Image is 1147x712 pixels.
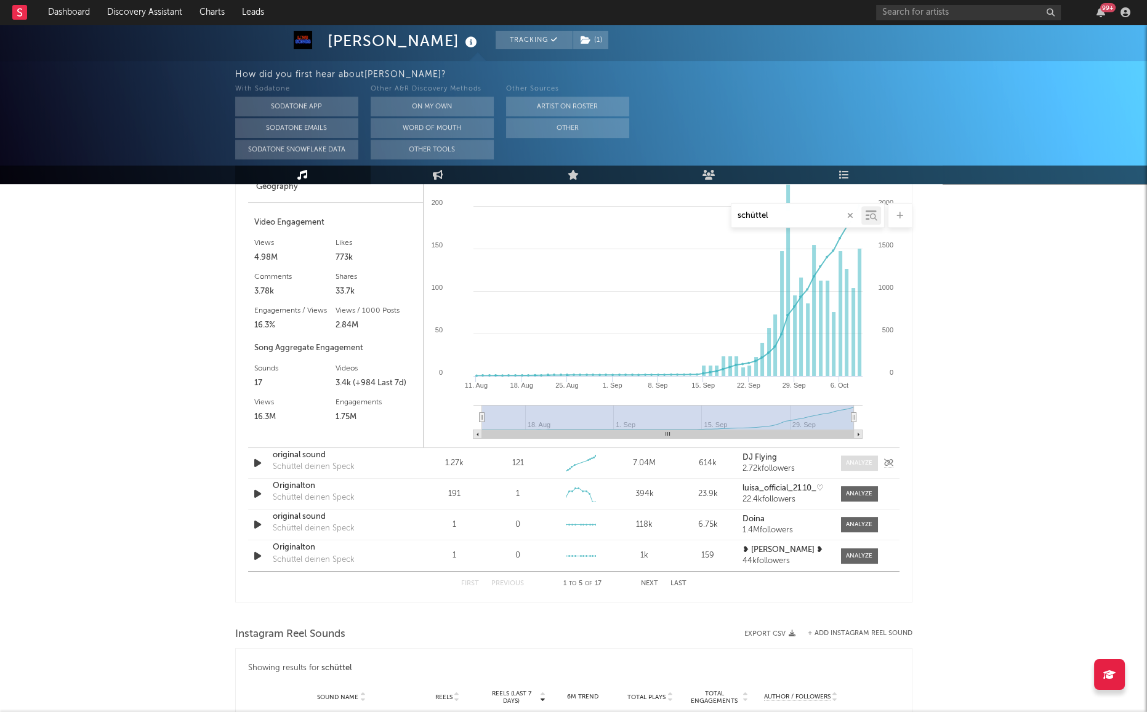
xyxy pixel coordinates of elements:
div: Views / 1000 Posts [336,303,417,318]
button: Export CSV [744,630,795,638]
text: 150 [431,241,442,249]
div: 3.4k (+984 Last 7d) [336,376,417,391]
a: original sound [273,511,401,523]
strong: DJ Flying [743,454,777,462]
text: 2000 [878,199,893,206]
a: Originalton [273,480,401,492]
span: to [569,581,576,586]
strong: ❥ [PERSON_NAME] ❥ [743,546,823,554]
div: 1.27k [426,457,483,470]
div: Schüttel deinen Speck [273,522,355,535]
text: 100 [431,284,442,291]
text: 8. Sep [648,382,667,389]
div: 1.4M followers [743,526,828,535]
span: Author / Followers [764,693,831,701]
div: 1 [426,519,483,531]
a: DJ Flying [743,454,828,462]
button: Previous [491,580,524,587]
div: 33.7k [336,284,417,299]
div: 773k [336,250,417,265]
button: Last [670,580,686,587]
div: [PERSON_NAME] [328,31,480,51]
div: 16.3% [254,318,336,333]
button: Tracking [496,31,573,49]
div: 22.4k followers [743,495,828,504]
div: Song Aggregate Engagement [254,341,417,356]
div: 1 [516,488,520,500]
button: Next [641,580,658,587]
span: Sound Name [317,694,358,701]
div: 16.3M [254,410,336,425]
text: 11. Aug [464,382,487,389]
div: Sounds [254,361,336,376]
div: Views [254,395,336,410]
a: Originalton [273,542,401,554]
a: ❥ [PERSON_NAME] ❥ [743,546,828,554]
div: Videos [336,361,417,376]
text: 29. Sep [782,382,805,389]
div: 1 5 17 [549,577,616,591]
div: Schüttel deinen Speck [273,554,355,566]
div: 23.9k [679,488,736,500]
button: + Add Instagram Reel Sound [808,630,912,637]
text: 22. Sep [736,382,760,389]
div: Views [254,236,336,250]
div: Likes [336,236,417,250]
button: 99+ [1097,7,1105,17]
button: Other [506,118,629,138]
text: 500 [882,326,893,334]
div: 1 [426,550,483,562]
div: 17 [254,376,336,391]
button: On My Own [371,97,494,116]
div: 2.84M [336,318,417,333]
input: Search by song name or URL [731,211,861,221]
div: schüttel [321,661,352,676]
button: Sodatone Emails [235,118,358,138]
span: Total Plays [627,694,666,701]
text: 0 [889,369,893,376]
div: 118k [616,519,673,531]
text: 200 [431,199,442,206]
div: Other A&R Discovery Methods [371,82,494,97]
input: Search for artists [876,5,1061,20]
div: 6M Trend [552,692,614,702]
div: Engagements / Views [254,303,336,318]
a: Doina [743,515,828,524]
div: 3.78k [254,284,336,299]
button: Other Tools [371,140,494,159]
text: 1. Sep [602,382,622,389]
text: 15. Sep [691,382,715,389]
div: Schüttel deinen Speck [273,461,355,473]
div: 99 + [1100,3,1116,12]
text: 18. Aug [510,382,533,389]
div: 7.04M [616,457,673,470]
strong: luisa_official_21.10_♡ [743,484,824,492]
button: Artist on Roster [506,97,629,116]
div: Schüttel deinen Speck [273,492,355,504]
text: 25. Aug [555,382,578,389]
div: 4.98M [254,250,336,265]
button: Sodatone Snowflake Data [235,140,358,159]
div: 614k [679,457,736,470]
div: 191 [426,488,483,500]
div: Other Sources [506,82,629,97]
div: Comments [254,270,336,284]
text: 50 [435,326,442,334]
text: 1500 [878,241,893,249]
div: 0 [515,519,520,531]
text: 6. Oct [830,382,848,389]
div: 1k [616,550,673,562]
strong: Doina [743,515,765,523]
span: Reels (last 7 days) [485,690,539,705]
text: 1000 [878,284,893,291]
div: 1.75M [336,410,417,425]
div: 6.75k [679,519,736,531]
div: 121 [512,457,523,470]
div: + Add Instagram Reel Sound [795,630,912,637]
div: 394k [616,488,673,500]
div: Geography [248,172,423,203]
div: Shares [336,270,417,284]
div: With Sodatone [235,82,358,97]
